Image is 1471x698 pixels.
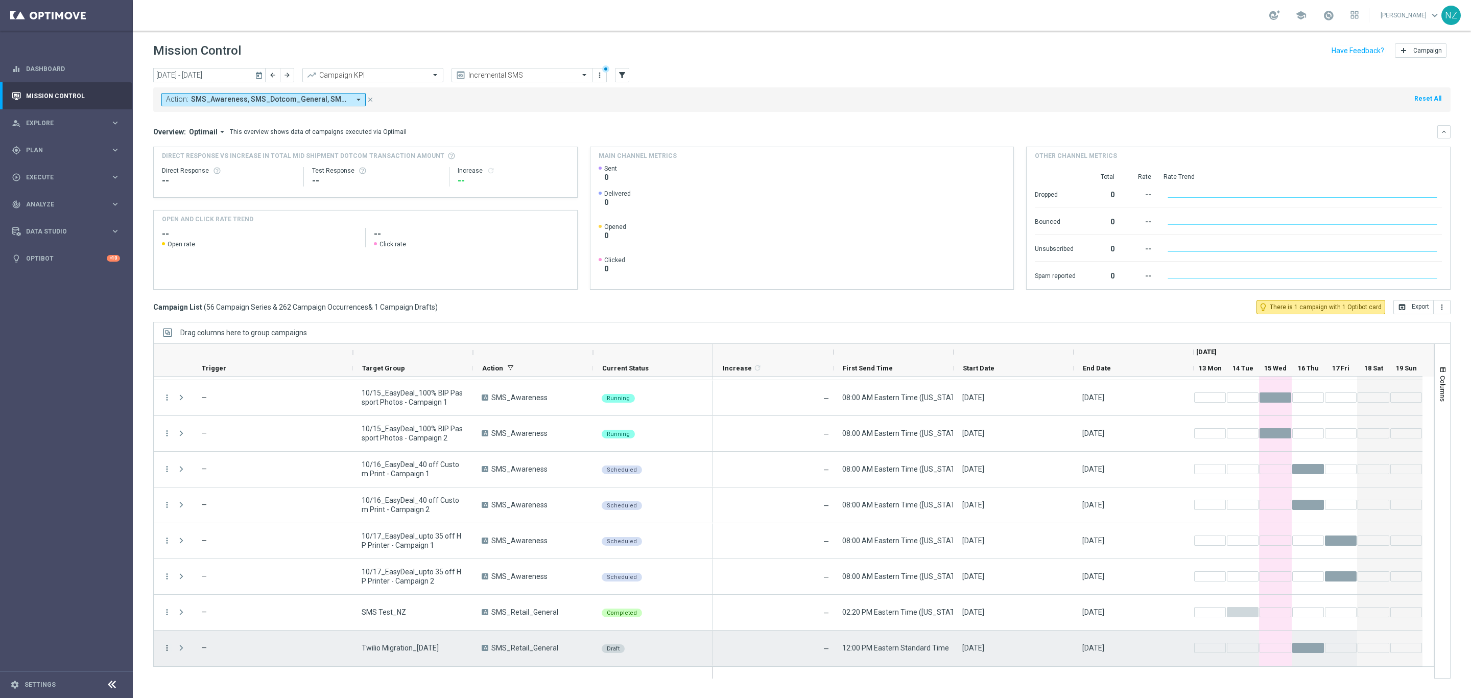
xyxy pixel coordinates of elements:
span: 16 Thu [1298,364,1319,372]
i: open_in_browser [1398,303,1406,311]
button: Reset All [1413,93,1442,104]
span: Sent [604,165,617,173]
div: Increase [458,167,569,175]
span: [DATE] [1196,348,1217,356]
button: more_vert [162,464,172,474]
i: today [255,71,264,80]
span: Increase [723,364,752,372]
colored-tag: Running [602,393,635,403]
span: Clicked [604,256,625,264]
i: arrow_drop_down [218,127,227,136]
div: 15 Oct 2025, Wednesday [1082,393,1104,402]
div: NZ [1441,6,1461,25]
div: track_changes Analyze keyboard_arrow_right [11,200,121,208]
button: open_in_browser Export [1393,300,1434,314]
span: 15 Wed [1264,364,1287,372]
input: Have Feedback? [1332,47,1384,54]
span: — [823,538,829,546]
span: school [1295,10,1307,21]
span: 14 Tue [1232,364,1253,372]
span: — [823,394,829,403]
h2: -- [374,228,569,240]
div: Direct Response [162,167,295,175]
button: keyboard_arrow_down [1437,125,1451,138]
span: 0 [604,173,617,182]
span: — [201,393,207,402]
div: -- [458,175,569,187]
div: 15 Oct 2025, Wednesday [962,393,984,402]
i: more_vert [1438,303,1446,311]
span: A [482,538,488,544]
span: & [368,303,373,311]
div: Total [1088,173,1114,181]
colored-tag: Completed [602,608,642,617]
span: Columns [1439,376,1447,402]
span: 0 [604,264,625,273]
span: Target Group [362,364,405,372]
span: A [482,466,488,472]
span: 08:00 AM Eastern Time (New York) (UTC -04:00) [842,501,1006,509]
i: arrow_drop_down [354,95,363,104]
i: person_search [12,119,21,128]
span: 10/16_EasyDeal_40 off Custom Print - Campaign 1 [362,460,464,478]
span: Completed [607,610,637,616]
span: 13 Mon [1199,364,1222,372]
button: more_vert [162,643,172,653]
div: 16 Oct 2025, Thursday [1082,464,1104,474]
span: Action [482,364,503,372]
div: Dropped [1035,185,1076,202]
span: Click rate [379,240,406,248]
span: Running [607,395,630,402]
span: Execute [26,174,110,180]
div: 0 [1088,185,1114,202]
div: Bounced [1035,213,1076,229]
span: SMS_Awareness [491,500,548,509]
div: Spam reported [1035,267,1076,283]
div: -- [1127,213,1151,229]
button: Data Studio keyboard_arrow_right [11,227,121,236]
span: — [823,430,829,438]
div: 16 Oct 2025, Thursday [962,643,984,653]
ng-select: Incremental SMS [452,68,592,82]
button: more_vert [595,69,605,81]
span: 10/15_EasyDeal_100% BIP Passport Photos - Campaign 1 [362,388,464,407]
span: A [482,645,488,651]
span: 08:00 AM Eastern Time (New York) (UTC -04:00) [842,572,1006,580]
div: play_circle_outline Execute keyboard_arrow_right [11,173,121,181]
button: today [253,68,266,83]
h4: OPEN AND CLICK RATE TREND [162,215,253,224]
colored-tag: Scheduled [602,572,642,581]
span: — [823,502,829,510]
button: more_vert [162,608,172,617]
div: Plan [12,146,110,155]
div: Data Studio [12,227,110,236]
span: — [201,572,207,580]
span: — [201,465,207,473]
div: 16 Oct 2025, Thursday [962,500,984,509]
span: 10/17_EasyDeal_upto 35 off HP Printer - Campaign 1 [362,531,464,550]
a: [PERSON_NAME]keyboard_arrow_down [1380,8,1441,23]
span: — [823,573,829,581]
span: Scheduled [607,502,637,509]
span: SMS Test_NZ [362,608,406,617]
span: SMS_Awareness, SMS_Dotcom_General, SMS_Retail_General [191,95,350,104]
div: +10 [107,255,120,262]
i: keyboard_arrow_right [110,172,120,182]
div: equalizer Dashboard [11,65,121,73]
span: Draft [607,645,620,652]
div: 0 [1088,240,1114,256]
i: more_vert [162,393,172,402]
i: close [367,96,374,103]
div: -- [1127,185,1151,202]
span: A [482,502,488,508]
span: — [201,537,207,545]
button: Action: SMS_Awareness, SMS_Dotcom_General, SMS_Retail_General arrow_drop_down [161,93,366,106]
div: gps_fixed Plan keyboard_arrow_right [11,146,121,154]
span: ) [435,303,438,312]
div: person_search Explore keyboard_arrow_right [11,119,121,127]
div: Execute [12,173,110,182]
div: 17 Oct 2025, Friday [1082,572,1104,581]
span: — [201,429,207,437]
